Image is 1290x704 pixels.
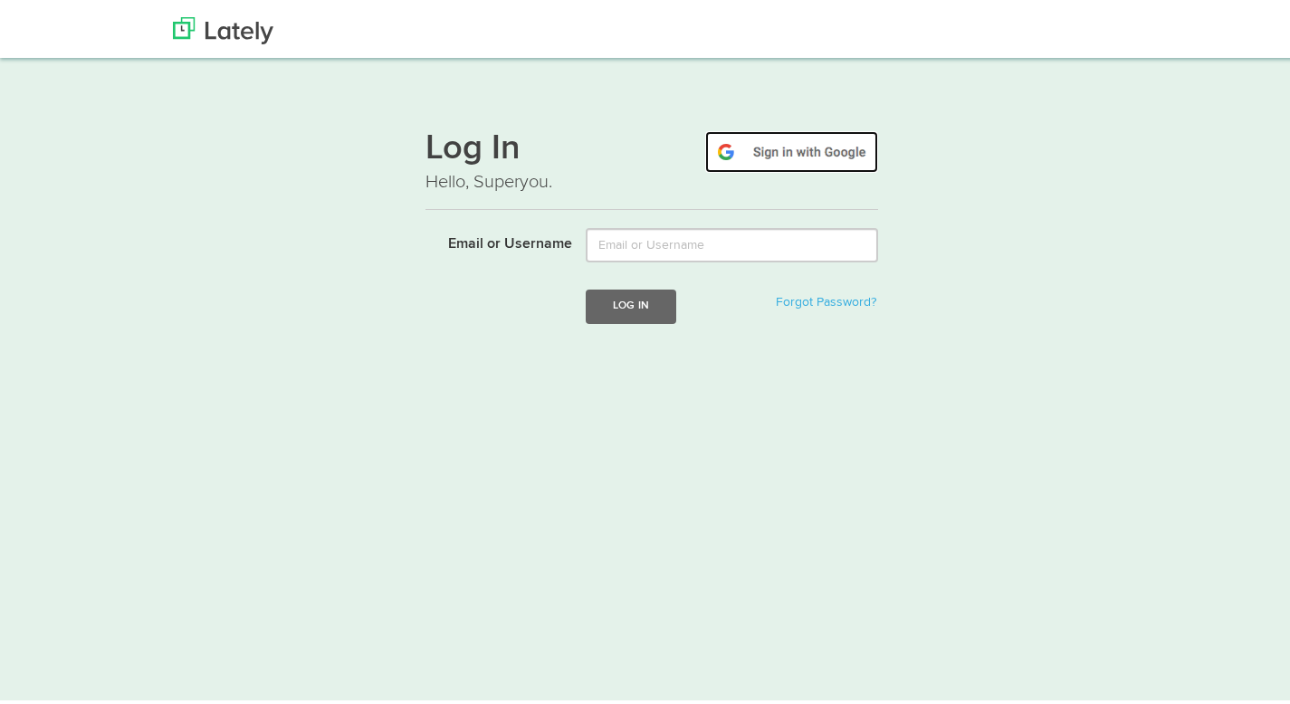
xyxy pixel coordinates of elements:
[586,224,878,259] input: Email or Username
[425,128,878,166] h1: Log In
[776,292,876,305] a: Forgot Password?
[412,224,572,252] label: Email or Username
[705,128,878,169] img: google-signin.png
[173,14,273,41] img: Lately
[586,286,676,319] button: Log In
[425,166,878,192] p: Hello, Superyou.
